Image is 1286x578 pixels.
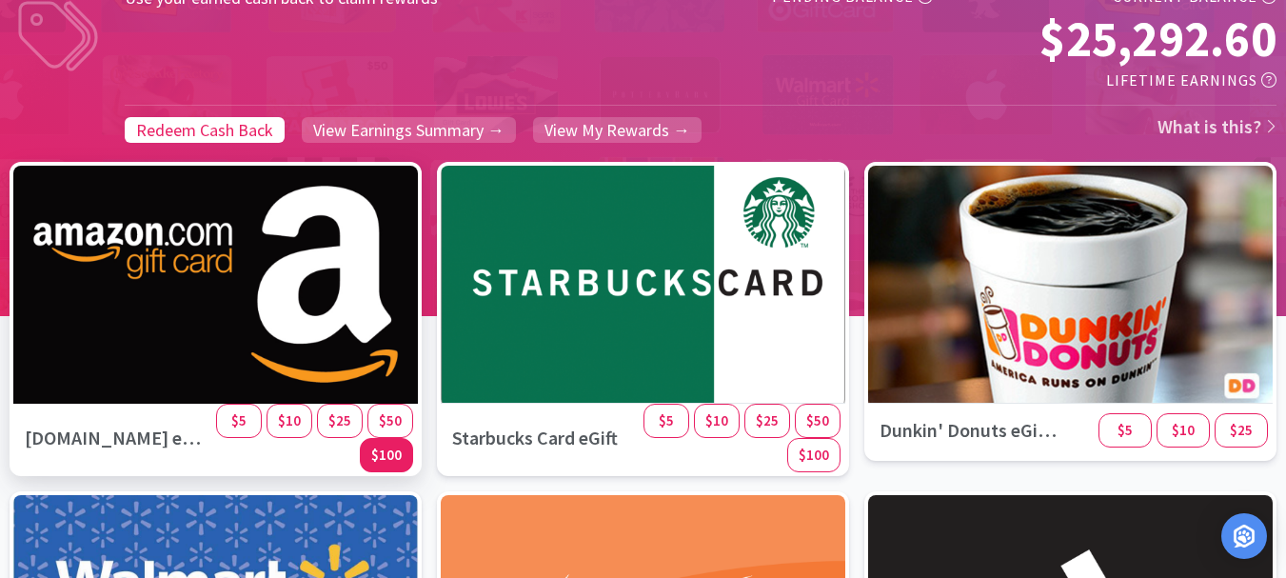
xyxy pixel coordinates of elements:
span: $5 [1118,421,1133,439]
span: $25 [328,411,351,429]
span: $100 [799,446,829,464]
h3: Starbucks Card eGift [441,411,643,465]
span: $50 [379,411,402,429]
span: $25 [1230,421,1253,439]
h5: Lifetime Earnings [604,69,1276,93]
a: View Earnings Summary → [302,117,516,143]
span: View My Rewards → [544,119,690,141]
a: Redeem Cash Back [125,117,285,143]
span: $100 [371,446,402,464]
h3: Dunkin' Donuts eGift Card [868,404,1071,457]
span: $5 [659,411,674,429]
span: View Earnings Summary → [313,119,505,141]
span: $5 [231,411,247,429]
div: Open Intercom Messenger [1221,513,1267,559]
span: $50 [806,411,829,429]
span: $10 [1172,421,1195,439]
h3: [DOMAIN_NAME] eGift Card [13,411,216,465]
span: $25 [756,411,779,429]
span: $10 [278,411,301,429]
span: $10 [705,411,728,429]
span: Redeem Cash Back [136,119,273,141]
a: What is this? [1157,114,1277,138]
a: View My Rewards → [533,117,702,143]
span: $25,292.60 [1039,8,1276,70]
